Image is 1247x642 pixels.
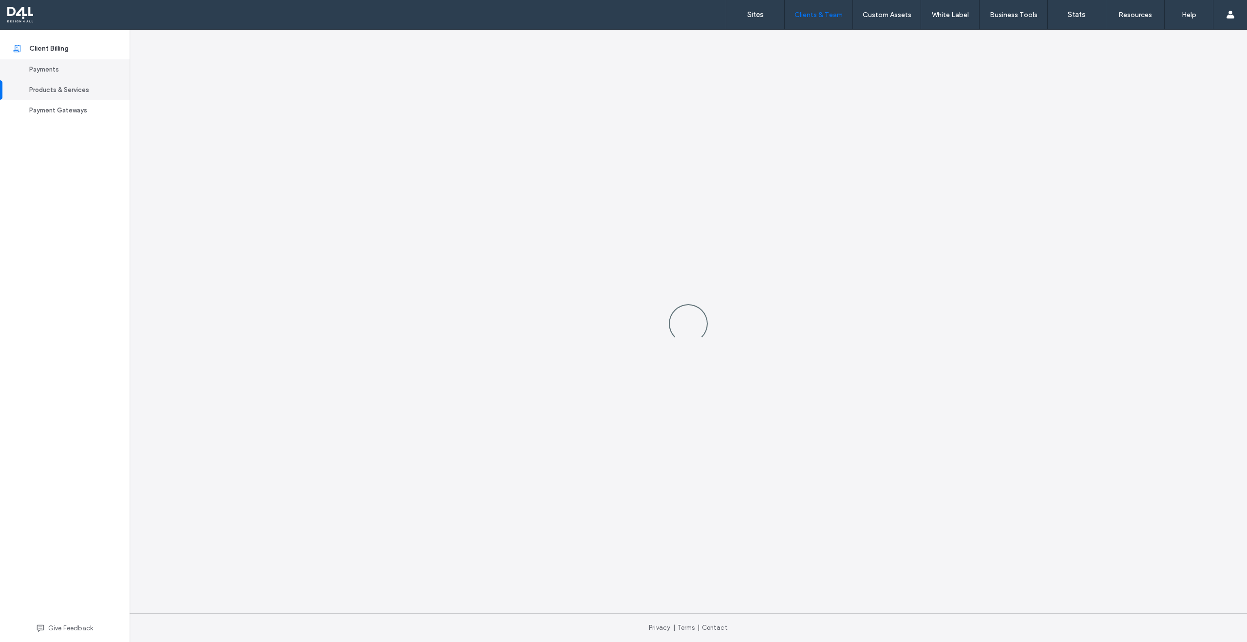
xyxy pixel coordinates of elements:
a: Terms [678,624,695,631]
span: | [673,624,675,631]
label: Business Tools [990,11,1038,19]
label: Custom Assets [863,11,911,19]
span: Help [22,7,42,16]
a: Contact [702,624,728,631]
span: Give Feedback [48,624,94,633]
div: Products & Services [29,85,109,95]
label: Resources [1118,11,1152,19]
span: | [698,624,699,631]
label: White Label [932,11,969,19]
label: Clients & Team [794,11,843,19]
div: Payments [29,65,109,74]
label: Help [1182,11,1196,19]
label: Sites [747,10,764,19]
a: Privacy [649,624,670,631]
div: Payment Gateways [29,106,109,115]
div: Client Billing [29,44,109,54]
label: Stats [1068,10,1086,19]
